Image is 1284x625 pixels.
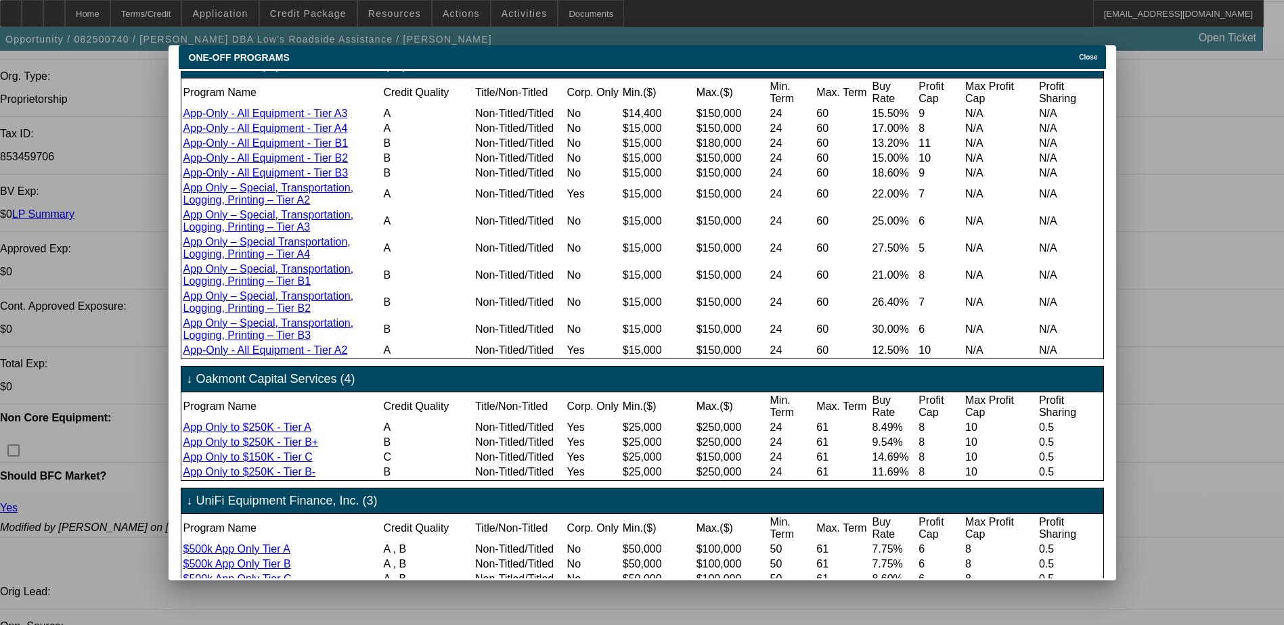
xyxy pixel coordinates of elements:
td: 14.69% [871,450,916,464]
td: No [567,152,621,165]
a: App Only – Special, Transportation, Logging, Printing – Tier B3 [183,317,354,341]
td: 0.5 [1038,572,1102,586]
span: B [383,167,391,179]
span: B [383,436,391,448]
span: A [383,573,390,584]
td: $150,000 [696,317,768,342]
td: $25,000 [622,421,694,434]
td: N/A [1038,152,1102,165]
td: 0.5 [1038,436,1102,449]
td: Corp. Only [567,80,621,106]
td: Corp. Only [567,394,621,419]
td: Max Profit Cap [965,80,1037,106]
td: 61 [816,557,870,571]
td: 8 [918,421,963,434]
td: Profit Cap [918,515,963,541]
td: 24 [770,235,815,261]
td: 8 [918,450,963,464]
td: 6 [918,572,963,586]
td: 8 [918,122,963,135]
td: $15,000 [622,122,694,135]
td: Max Profit Cap [965,394,1037,419]
td: Title/Non-Titled [474,394,565,419]
td: 50 [770,572,815,586]
td: N/A [965,181,1037,207]
td: Min. Term [770,80,815,106]
td: Non-Titled/Titled [474,290,565,315]
span: A [383,421,391,433]
td: No [567,317,621,342]
td: 13.20% [871,137,916,150]
span: A [383,188,391,200]
td: $150,000 [696,450,768,464]
a: App-Only - All Equipment - Tier A2 [183,344,348,356]
td: 60 [816,235,870,261]
a: $500k App Only Tier C [183,573,292,584]
td: 0.5 [1038,450,1102,464]
td: 8 [965,557,1037,571]
td: 10 [965,450,1037,464]
td: 10 [918,344,963,357]
span: UniFi Equipment Finance, Inc. (3) [196,494,378,508]
td: 24 [770,465,815,479]
span: , [393,573,396,584]
a: App Only – Special, Transportation, Logging, Printing – Tier B1 [183,263,354,287]
td: N/A [1038,262,1102,288]
td: 10 [965,465,1037,479]
td: 60 [816,262,870,288]
td: 27.50% [871,235,916,261]
td: N/A [1038,208,1102,234]
td: Credit Quality [382,515,473,541]
td: No [567,235,621,261]
span: B [399,543,407,555]
td: 8 [918,262,963,288]
td: 25.00% [871,208,916,234]
td: $180,000 [696,137,768,150]
span: A [383,344,391,356]
td: 6 [918,542,963,556]
td: $150,000 [696,208,768,234]
td: N/A [965,208,1037,234]
a: App Only – Special, Transportation, Logging, Printing – Tier B2 [183,290,354,314]
td: 61 [816,572,870,586]
span: A [383,242,391,254]
td: N/A [965,235,1037,261]
td: No [567,572,621,586]
td: 5 [918,235,963,261]
td: 6 [918,208,963,234]
td: $50,000 [622,557,694,571]
span: Close [1079,53,1097,61]
td: $15,000 [622,208,694,234]
td: Profit Cap [918,80,963,106]
td: $15,000 [622,344,694,357]
td: 60 [816,152,870,165]
td: 24 [770,317,815,342]
td: $150,000 [696,122,768,135]
td: Max.($) [696,515,768,541]
td: $25,000 [622,436,694,449]
a: App-Only - All Equipment - Tier B1 [183,137,349,149]
span: A [383,215,391,227]
td: 15.00% [871,152,916,165]
td: $250,000 [696,421,768,434]
td: Title/Non-Titled [474,515,565,541]
td: Max.($) [696,394,768,419]
td: $150,000 [696,290,768,315]
td: N/A [1038,290,1102,315]
td: Profit Cap [918,394,963,419]
td: $150,000 [696,166,768,180]
td: $15,000 [622,137,694,150]
td: 10 [918,152,963,165]
td: 60 [816,181,870,207]
td: Min.($) [622,80,694,106]
td: $15,000 [622,235,694,261]
td: Max Profit Cap [965,515,1037,541]
td: $150,000 [696,344,768,357]
td: N/A [1038,122,1102,135]
td: 24 [770,262,815,288]
td: Min.($) [622,515,694,541]
td: $15,000 [622,290,694,315]
td: N/A [965,137,1037,150]
td: $15,000 [622,166,694,180]
td: N/A [1038,235,1102,261]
